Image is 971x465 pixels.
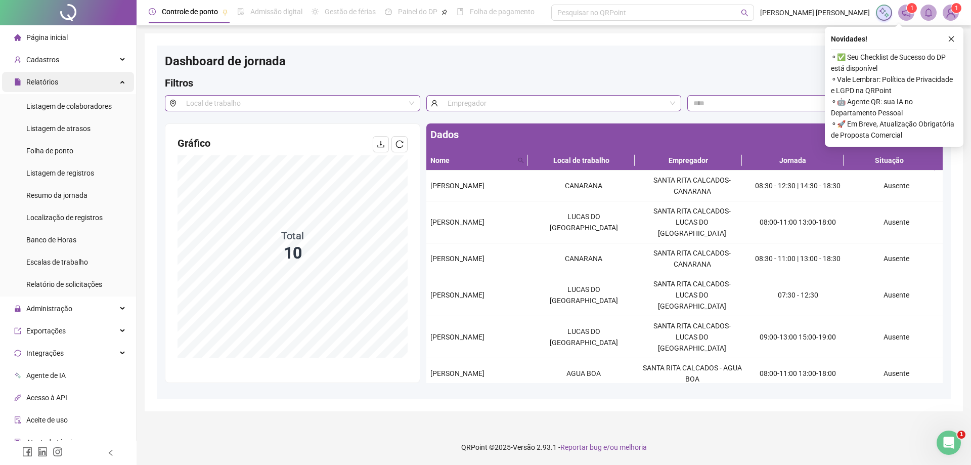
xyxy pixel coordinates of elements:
[878,7,890,18] img: sparkle-icon.fc2bf0ac1784a2077858766a79e2daf3.svg
[26,258,88,266] span: Escalas de trabalho
[26,33,68,41] span: Página inicial
[26,191,87,199] span: Resumo da jornada
[14,350,21,357] span: sync
[831,33,867,45] span: Novidades !
[529,171,638,201] td: CANARANA
[529,358,638,389] td: AGUA BOA
[560,443,647,451] span: Reportar bug e/ou melhoria
[22,447,32,457] span: facebook
[426,95,442,111] span: user
[831,74,957,96] span: ⚬ Vale Lembrar: Política de Privacidade e LGPD na QRPoint
[395,140,404,148] span: reload
[26,214,103,222] span: Localização de registros
[222,9,228,15] span: pushpin
[850,243,943,274] td: Ausente
[638,316,746,358] td: SANTA RITA CALCADOS- LUCAS DO [GEOGRAPHIC_DATA]
[529,201,638,243] td: LUCAS DO [GEOGRAPHIC_DATA]
[430,218,484,226] span: [PERSON_NAME]
[831,118,957,141] span: ⚬ 🚀 Em Breve, Atualização Obrigatória de Proposta Comercial
[14,305,21,312] span: lock
[907,3,917,13] sup: 1
[26,305,72,313] span: Administração
[741,9,748,17] span: search
[948,35,955,43] span: close
[398,8,437,16] span: Painel do DP
[26,280,102,288] span: Relatório de solicitações
[430,129,459,141] span: Dados
[385,8,392,15] span: dashboard
[162,8,218,16] span: Controle de ponto
[529,243,638,274] td: CANARANA
[107,449,114,456] span: left
[442,9,448,15] span: pushpin
[14,78,21,86] span: file
[910,5,914,12] span: 1
[26,102,112,110] span: Listagem de colaboradores
[831,52,957,74] span: ⚬ ✅ Seu Checklist de Sucesso do DP está disponível
[430,182,484,190] span: [PERSON_NAME]
[430,291,484,299] span: [PERSON_NAME]
[137,430,971,465] footer: QRPoint © 2025 - 2.93.1 -
[26,236,76,244] span: Banco de Horas
[457,8,464,15] span: book
[638,201,746,243] td: SANTA RITA CALCADOS- LUCAS DO [GEOGRAPHIC_DATA]
[850,316,943,358] td: Ausente
[237,8,244,15] span: file-done
[250,8,302,16] span: Admissão digital
[943,5,958,20] img: 56052
[26,169,94,177] span: Listagem de registros
[746,243,850,274] td: 08:30 - 11:00 | 13:00 - 18:30
[26,394,67,402] span: Acesso à API
[165,77,193,89] span: Filtros
[638,358,746,389] td: SANTA RITA CALCADOS - AGUA BOA
[638,171,746,201] td: SANTA RITA CALCADOS- CANARANA
[26,56,59,64] span: Cadastros
[26,371,66,379] span: Agente de IA
[746,316,850,358] td: 09:00-13:00 15:00-19:00
[14,34,21,41] span: home
[529,316,638,358] td: LUCAS DO [GEOGRAPHIC_DATA]
[831,96,957,118] span: ⚬ 🤖 Agente QR: sua IA no Departamento Pessoal
[53,447,63,457] span: instagram
[149,8,156,15] span: clock-circle
[14,56,21,63] span: user-add
[746,201,850,243] td: 08:00-11:00 13:00-18:00
[513,443,535,451] span: Versão
[430,369,484,377] span: [PERSON_NAME]
[746,358,850,389] td: 08:00-11:00 13:00-18:00
[638,243,746,274] td: SANTA RITA CALCADOS- CANARANA
[26,327,66,335] span: Exportações
[14,394,21,401] span: api
[430,155,514,166] span: Nome
[430,255,484,263] span: [PERSON_NAME]
[26,78,58,86] span: Relatórios
[742,151,844,171] th: Jornada
[902,8,911,17] span: notification
[14,416,21,424] span: audit
[850,201,943,243] td: Ausente
[14,439,21,446] span: solution
[312,8,319,15] span: sun
[26,124,91,133] span: Listagem de atrasos
[850,358,943,389] td: Ausente
[528,151,635,171] th: Local de trabalho
[165,95,181,111] span: environment
[377,140,385,148] span: download
[937,431,961,455] iframe: Intercom live chat
[37,447,48,457] span: linkedin
[430,333,484,341] span: [PERSON_NAME]
[850,171,943,201] td: Ausente
[760,7,870,18] span: [PERSON_NAME] [PERSON_NAME]
[470,8,535,16] span: Folha de pagamento
[955,5,958,12] span: 1
[165,54,286,68] span: Dashboard de jornada
[924,8,933,17] span: bell
[850,274,943,316] td: Ausente
[746,274,850,316] td: 07:30 - 12:30
[325,8,376,16] span: Gestão de férias
[951,3,961,13] sup: Atualize o seu contato no menu Meus Dados
[26,416,68,424] span: Aceite de uso
[26,438,79,446] span: Atestado técnico
[844,151,935,171] th: Situação
[14,327,21,334] span: export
